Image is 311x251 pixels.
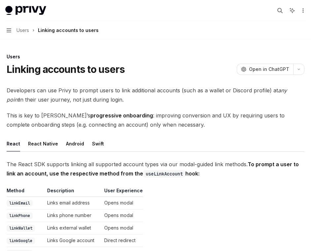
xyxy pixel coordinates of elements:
[38,26,99,34] div: Linking accounts to users
[7,187,45,197] th: Method
[28,136,58,151] button: React Native
[102,197,143,209] td: Opens modal
[249,66,289,73] span: Open in ChatGPT
[102,235,143,247] td: Direct redirect
[7,200,33,206] code: linkEmail
[102,187,143,197] th: User Experience
[143,170,185,177] code: useLinkAccount
[7,160,304,178] span: The React SDK supports linking all supported account types via our modal-guided link methods.
[237,64,293,75] button: Open in ChatGPT
[92,136,104,151] button: Swift
[7,63,125,75] h1: Linking accounts to users
[45,197,102,209] td: Links email address
[7,225,35,232] code: linkWallet
[45,222,102,235] td: Links external wallet
[90,112,153,119] strong: progressive onboarding
[45,209,102,222] td: Links phone number
[102,209,143,222] td: Opens modal
[7,86,304,104] span: Developers can use Privy to prompt users to link additional accounts (such as a wallet or Discord...
[5,6,46,15] img: light logo
[45,235,102,247] td: Links Google account
[7,237,35,244] code: linkGoogle
[299,6,306,15] button: More actions
[7,53,304,60] div: Users
[45,187,102,197] th: Description
[16,26,29,34] span: Users
[102,222,143,235] td: Opens modal
[7,161,299,177] strong: To prompt a user to link an account, use the respective method from the hook:
[7,212,33,219] code: linkPhone
[66,136,84,151] button: Android
[7,111,304,129] span: This is key to [PERSON_NAME]’s : improving conversion and UX by requiring users to complete onboa...
[7,136,20,151] button: React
